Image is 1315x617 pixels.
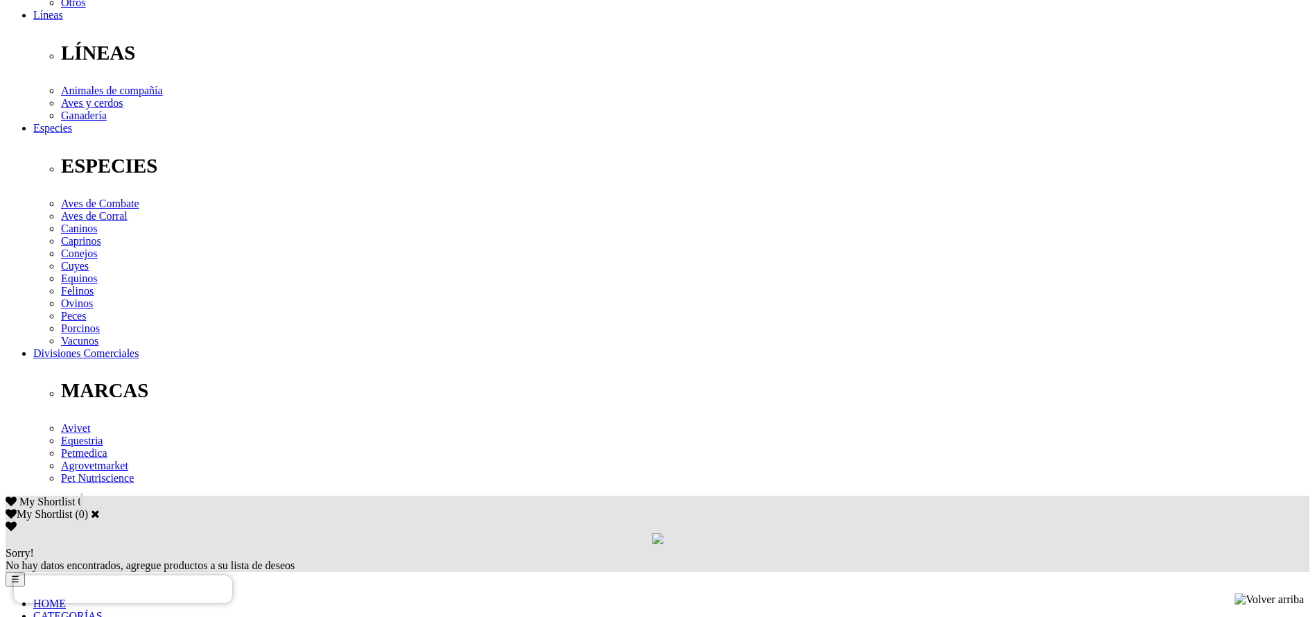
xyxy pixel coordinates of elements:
a: Cerrar [91,508,100,519]
a: Peces [61,310,86,322]
a: Conejos [61,247,97,259]
a: Aves de Combate [61,198,139,209]
a: Especies [33,122,72,134]
label: My Shortlist [6,508,72,520]
a: Felinos [61,285,94,297]
a: Ovinos [61,297,93,309]
a: Petmedica [61,447,107,459]
button: ☰ [6,572,25,586]
a: Avivet [61,422,90,434]
span: 0 [78,496,83,507]
a: Divisiones Comerciales [33,347,139,359]
a: Aves y cerdos [61,97,123,109]
img: loading.gif [652,533,663,544]
span: ( ) [75,508,88,520]
span: My Shortlist [19,496,75,507]
span: Sorry! [6,547,34,559]
a: Equestria [61,435,103,446]
a: Pet Nutriscience [61,472,134,484]
iframe: Brevo live chat [14,575,232,603]
a: Agrovetmarket [61,460,128,471]
a: HOME [33,598,66,609]
p: ESPECIES [61,155,1309,177]
a: Caninos [61,223,97,234]
a: Aves de Corral [61,210,128,222]
div: No hay datos encontrados, agregue productos a su lista de deseos [6,547,1309,572]
p: LÍNEAS [61,42,1309,64]
a: Animales de compañía [61,85,163,96]
a: Cuyes [61,260,89,272]
a: Caprinos [61,235,101,247]
p: MARCAS [61,379,1309,402]
a: Ganadería [61,110,107,121]
a: Equinos [61,272,97,284]
label: 0 [79,508,85,520]
a: Porcinos [61,322,100,334]
img: Volver arriba [1235,593,1304,606]
a: Líneas [33,9,63,21]
a: Vacunos [61,335,98,347]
